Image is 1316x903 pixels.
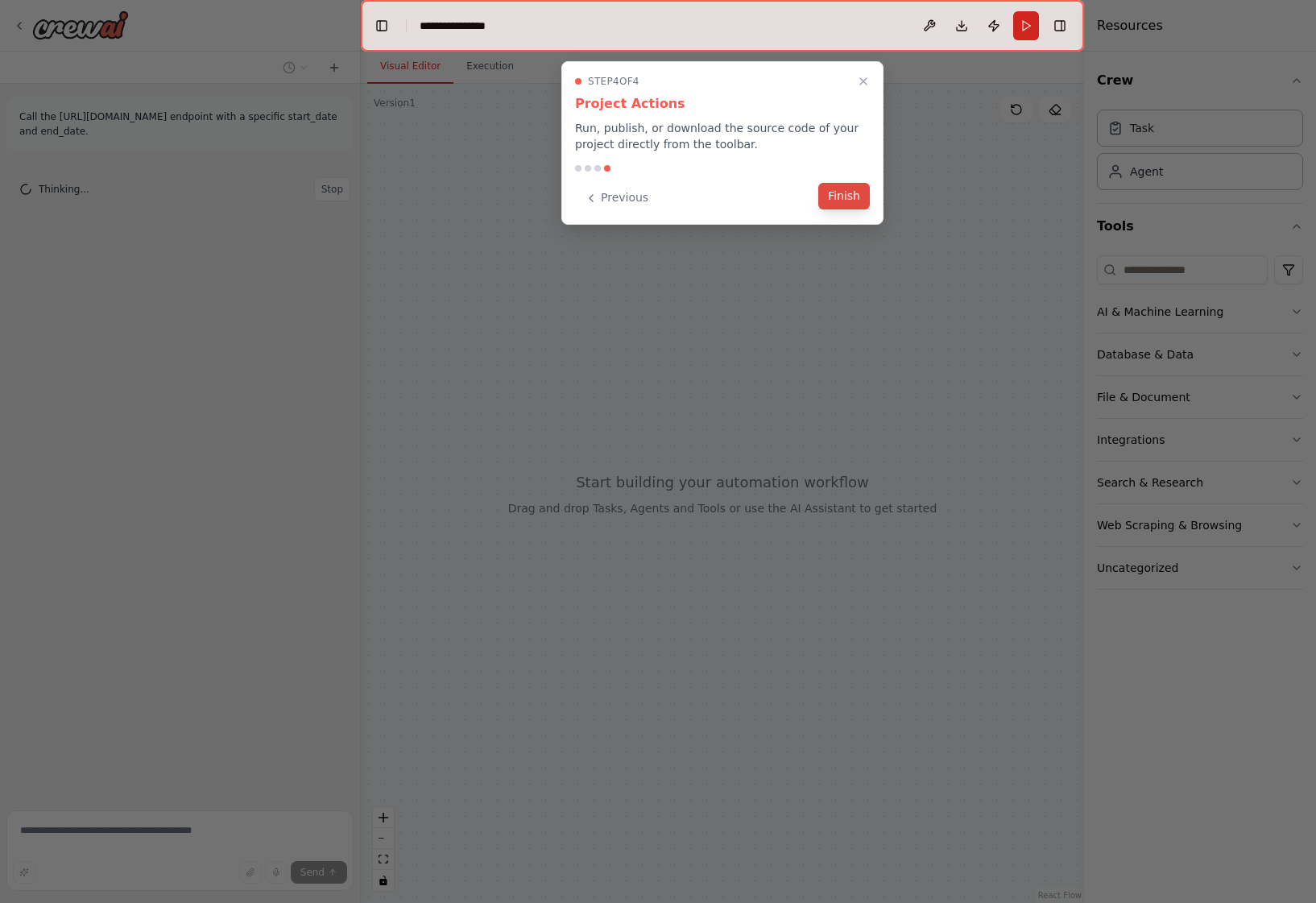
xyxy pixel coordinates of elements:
[818,183,870,209] button: Finish
[370,14,393,37] button: Hide left sidebar
[588,75,639,88] span: Step 4 of 4
[575,94,870,114] h3: Project Actions
[575,120,870,152] p: Run, publish, or download the source code of your project directly from the toolbar.
[854,72,873,91] button: Close walkthrough
[575,184,658,211] button: Previous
